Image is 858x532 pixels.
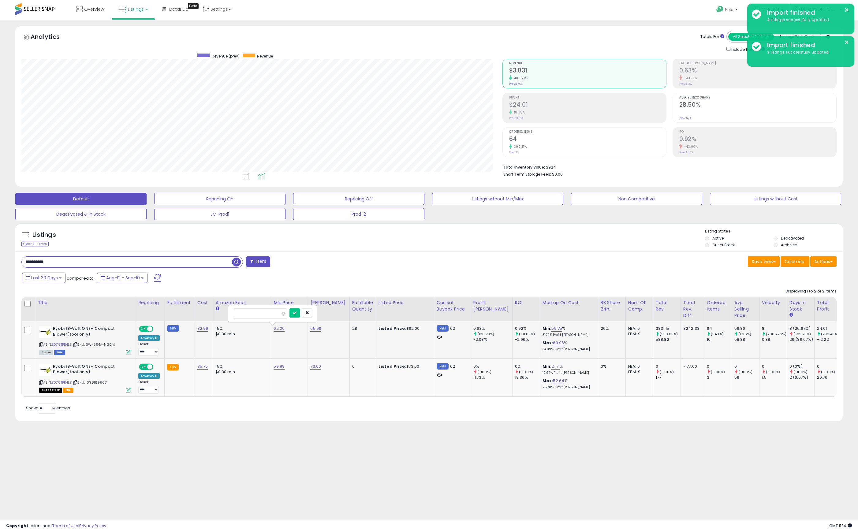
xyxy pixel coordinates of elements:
a: 69.96 [553,340,564,346]
button: Prod-2 [293,208,424,220]
button: All Selected Listings [728,33,774,41]
button: Repricing On [154,193,285,205]
div: 1.5 [762,375,787,380]
span: FBA [63,388,73,393]
div: Profit [PERSON_NAME] [473,299,510,312]
small: (-100%) [660,370,674,374]
label: Active [712,236,724,241]
p: 12.94% Profit [PERSON_NAME] [543,371,593,375]
label: Archived [781,242,797,247]
span: Last 30 Days [31,275,58,281]
h2: 0.92% [679,136,836,144]
img: 31VRRKSDf4L._SL40_.jpg [39,364,51,376]
small: 392.31% [512,144,527,149]
div: 59 [734,375,759,380]
span: Listings [128,6,144,12]
div: $0.30 min [215,369,266,375]
a: 35.75 [197,363,208,370]
a: 59.99 [274,363,285,370]
span: Avg. Buybox Share [679,96,836,99]
small: Prev: 13 [509,151,519,154]
th: The percentage added to the cost of goods (COGS) that forms the calculator for Min & Max prices. [540,297,598,321]
div: Import finished [763,41,850,50]
div: Cost [197,299,211,306]
div: Clear All Filters [21,241,49,247]
div: 24.01 [817,326,842,331]
div: Amazon AI [138,373,160,379]
div: Days In Stock [789,299,812,312]
div: 0 [656,364,681,369]
div: BB Share 24h. [601,299,623,312]
div: % [543,378,593,389]
span: Profit [509,96,666,99]
i: Get Help [716,6,724,13]
div: 28 [352,326,371,331]
small: (550.65%) [660,332,678,337]
div: Preset: [138,342,160,356]
h2: $3,831 [509,67,666,75]
span: FBM [54,350,65,355]
button: Filters [246,256,270,267]
a: B078TPR4LB [52,380,72,385]
div: 58.88 [734,337,759,342]
div: 59.86 [734,326,759,331]
p: Listing States: [705,229,843,234]
button: Default [15,193,147,205]
div: Listed Price [379,299,431,306]
small: FBM [437,325,449,332]
div: Title [38,299,133,306]
small: 181.15% [512,110,525,115]
b: Min: [543,326,552,331]
small: FBM [437,363,449,370]
div: 2 (6.67%) [789,375,814,380]
div: $62.00 [379,326,429,331]
div: 26 (86.67%) [789,337,814,342]
span: Compared to: [66,275,95,281]
div: Fulfillable Quantity [352,299,373,312]
small: (296.48%) [821,332,839,337]
small: (-100%) [711,370,725,374]
div: FBM: 9 [628,369,648,375]
p: 31.79% Profit [PERSON_NAME] [543,333,593,337]
div: ASIN: [39,326,131,354]
small: Prev: 1.64% [679,151,693,154]
small: (1.66%) [738,332,751,337]
div: FBA: 6 [628,326,648,331]
span: Show: entries [26,405,70,411]
div: Import finished [763,8,850,17]
a: 62.00 [274,326,285,332]
div: ROI [515,299,537,306]
div: Tooltip anchor [188,3,199,9]
small: -43.75% [682,76,697,80]
div: -2.96% [515,337,540,342]
small: Prev: N/A [679,116,691,120]
h2: $24.01 [509,101,666,110]
b: Max: [543,378,553,384]
div: Total Rev. [656,299,678,312]
span: Profit [PERSON_NAME] [679,62,836,65]
div: [PERSON_NAME] [310,299,347,306]
div: $0.30 min [215,331,266,337]
b: Ryobi 18-Volt ONE+ Compact Blower(tool only) [53,326,127,339]
span: 62 [450,363,455,369]
span: | SKU: 6W-594A-NG0M [73,342,115,347]
small: (-69.23%) [793,332,811,337]
a: 73.00 [310,363,321,370]
span: $0.00 [552,171,563,177]
div: % [543,340,593,352]
span: Revenue [257,54,273,59]
button: Non Competitive [571,193,702,205]
button: Repricing Off [293,193,424,205]
div: Include Returns [722,46,772,53]
small: -43.90% [682,144,698,149]
div: 8 (26.67%) [789,326,814,331]
span: OFF [152,326,162,332]
div: 3831.15 [656,326,681,331]
small: (-100%) [477,370,491,374]
div: 15% [215,364,266,369]
div: 177 [656,375,681,380]
label: Deactivated [781,236,804,241]
div: Repricing [138,299,162,306]
small: Prev: 1.12% [679,82,692,86]
div: 3 [707,375,732,380]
